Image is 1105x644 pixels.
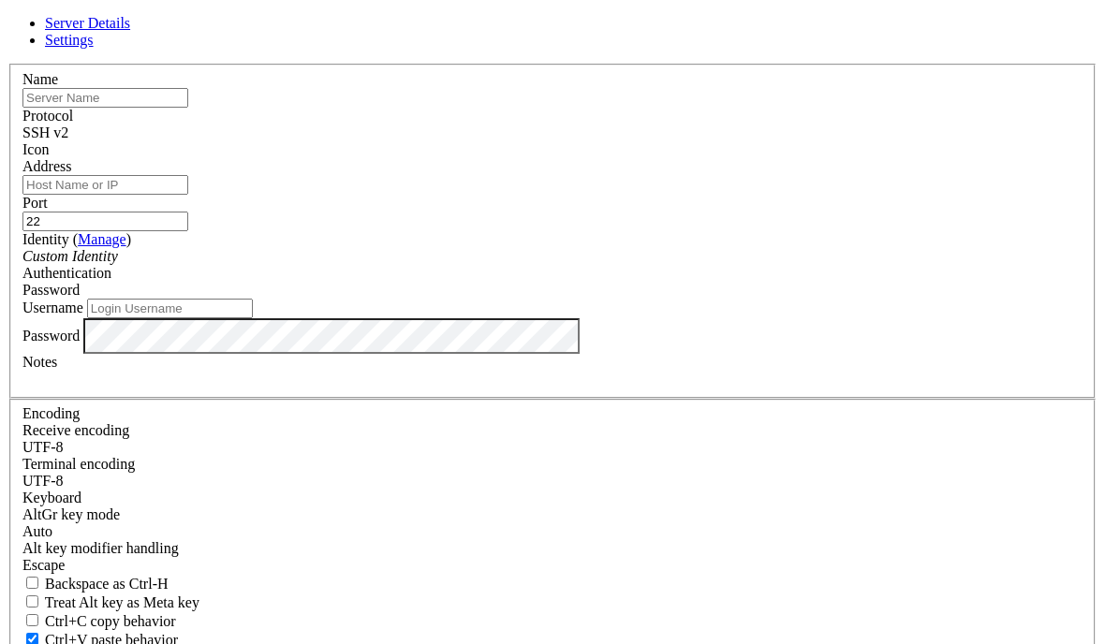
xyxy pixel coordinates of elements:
[22,405,80,421] label: Encoding
[22,300,83,315] label: Username
[45,613,176,629] span: Ctrl+C copy behavior
[22,557,1083,574] div: Escape
[87,299,253,318] input: Login Username
[22,354,57,370] label: Notes
[22,248,1083,265] div: Custom Identity
[22,88,188,108] input: Server Name
[45,594,199,610] span: Treat Alt key as Meta key
[22,231,131,247] label: Identity
[22,613,176,629] label: Ctrl-C copies if true, send ^C to host if false. Ctrl-Shift-C sends ^C to host if true, copies if...
[22,557,65,573] span: Escape
[22,175,188,195] input: Host Name or IP
[22,523,1083,540] div: Auto
[22,282,1083,299] div: Password
[45,32,94,48] a: Settings
[22,195,48,211] label: Port
[22,141,49,157] label: Icon
[22,540,179,556] label: Controls how the Alt key is handled. Escape: Send an ESC prefix. 8-Bit: Add 128 to the typed char...
[26,614,38,626] input: Ctrl+C copy behavior
[22,124,1083,141] div: SSH v2
[22,490,81,505] label: Keyboard
[22,473,1083,490] div: UTF-8
[73,231,131,247] span: ( )
[22,71,58,87] label: Name
[45,576,169,592] span: Backspace as Ctrl-H
[22,124,68,140] span: SSH v2
[22,523,52,539] span: Auto
[26,577,38,589] input: Backspace as Ctrl-H
[22,594,199,610] label: Whether the Alt key acts as a Meta key or as a distinct Alt key.
[22,506,120,522] label: Set the expected encoding for data received from the host. If the encodings do not match, visual ...
[22,473,64,489] span: UTF-8
[22,439,1083,456] div: UTF-8
[22,158,71,174] label: Address
[22,422,129,438] label: Set the expected encoding for data received from the host. If the encodings do not match, visual ...
[78,231,126,247] a: Manage
[22,282,80,298] span: Password
[22,439,64,455] span: UTF-8
[22,212,188,231] input: Port Number
[26,595,38,607] input: Treat Alt key as Meta key
[22,108,73,124] label: Protocol
[22,576,169,592] label: If true, the backspace should send BS ('\x08', aka ^H). Otherwise the backspace key should send '...
[22,265,111,281] label: Authentication
[22,456,135,472] label: The default terminal encoding. ISO-2022 enables character map translations (like graphics maps). ...
[45,15,130,31] a: Server Details
[22,327,80,343] label: Password
[22,248,118,264] i: Custom Identity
